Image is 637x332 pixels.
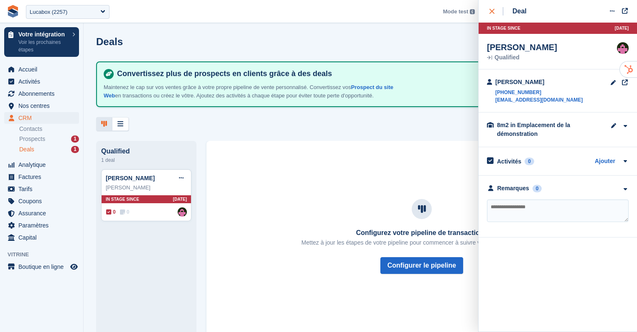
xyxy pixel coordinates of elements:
span: Mode test [443,8,469,16]
span: Capital [18,232,69,243]
span: Boutique en ligne [18,261,69,273]
div: 1 [71,146,79,153]
a: Prospect du site Web [104,84,393,99]
a: Votre intégration Voir les prochaines étapes [4,27,79,57]
a: Laurent Lucas [178,207,187,217]
div: Remarques [497,184,529,193]
div: 1 deal [101,155,191,165]
span: Analytique [18,159,69,171]
div: Deal [512,6,527,16]
span: Activités [18,76,69,87]
a: menu [4,171,79,183]
div: Lucabox (2257) [30,8,67,16]
span: CRM [18,112,69,124]
p: Mettez à jour les étapes de votre pipeline pour commencer à suivre votre entonnoir de vente. [301,238,542,247]
a: menu [4,76,79,87]
h1: Deals [96,36,123,47]
span: In stage since [487,25,520,31]
a: menu [4,232,79,243]
a: Ajouter [595,157,615,166]
a: Boutique d'aperçu [69,262,79,272]
img: Laurent Lucas [617,42,629,54]
div: [PERSON_NAME] [495,78,583,87]
a: menu [4,220,79,231]
p: Voir les prochaines étapes [18,38,68,54]
h2: Activités [497,158,521,165]
img: icon-info-grey-7440780725fd019a000dd9b08b2336e03edf1995a4989e88bcd33f0948082b44.svg [470,9,475,14]
img: stora-icon-8386f47178a22dfd0bd8f6a31ec36ba5ce8667c1dd55bd0f319d3a0aa187defe.svg [7,5,19,18]
h4: Convertissez plus de prospects en clients grâce à des deals [114,69,617,79]
span: 0 [120,208,130,216]
a: [PERSON_NAME] [106,175,155,181]
span: Assurance [18,207,69,219]
a: [EMAIL_ADDRESS][DOMAIN_NAME] [495,96,583,104]
p: Maintenez le cap sur vos ventes grâce à votre propre pipeline de vente personnalisé. Convertissez... [104,83,396,100]
a: Prospects 1 [19,135,79,143]
div: Qualified [101,148,191,155]
a: menu [4,207,79,219]
a: menu [4,88,79,100]
span: 0 [106,208,116,216]
a: Deals 1 [19,145,79,154]
h3: Configurez votre pipeline de transactions [301,229,542,237]
div: 0 [533,185,542,192]
a: menu [4,100,79,112]
div: [PERSON_NAME] [487,42,557,52]
button: Configurer le pipeline [380,257,463,274]
div: Qualified [487,55,557,61]
span: [DATE] [615,25,629,31]
span: Prospects [19,135,45,143]
span: Coupons [18,195,69,207]
a: menu [4,261,79,273]
a: menu [4,112,79,124]
p: Votre intégration [18,31,68,37]
span: Vitrine [8,250,83,259]
span: Factures [18,171,69,183]
a: menu [4,64,79,75]
span: [DATE] [173,196,187,202]
span: Nos centres [18,100,69,112]
span: Accueil [18,64,69,75]
div: 0 [525,158,534,165]
a: [PHONE_NUMBER] [495,89,583,96]
div: 1 [71,135,79,143]
a: Contacts [19,125,79,133]
a: menu [4,183,79,195]
a: menu [4,195,79,207]
span: In stage since [106,196,139,202]
div: 8m2 in Emplacement de la démonstration [497,121,581,138]
span: Tarifs [18,183,69,195]
a: menu [4,159,79,171]
span: Paramètres [18,220,69,231]
span: Abonnements [18,88,69,100]
div: [PERSON_NAME] [106,184,187,192]
span: Deals [19,146,34,153]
